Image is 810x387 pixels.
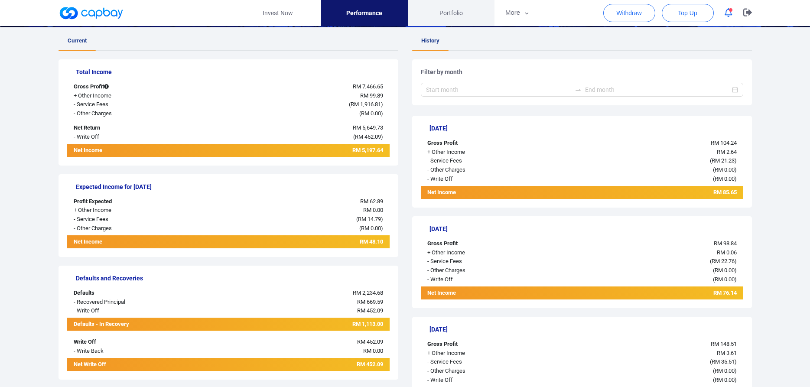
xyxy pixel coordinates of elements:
div: + Other Income [67,91,202,101]
div: ( ) [202,100,390,109]
div: - Other Charges [421,166,555,175]
span: RM 99.89 [360,92,383,99]
span: RM 0.00 [715,176,735,182]
span: Performance [346,8,382,18]
div: + Other Income [67,206,202,215]
div: Net Income [67,146,202,157]
div: Gross Profit [421,239,555,248]
span: RM 0.00 [361,225,381,231]
div: - Service Fees [421,358,555,367]
div: - Other Charges [421,367,555,376]
div: + Other Income [421,148,555,157]
span: RM 2.64 [717,149,737,155]
span: RM 0.00 [715,166,735,173]
div: ( ) [202,133,390,142]
div: Write Off [67,338,202,347]
div: ( ) [555,175,743,184]
span: RM 452.09 [357,307,383,314]
div: - Service Fees [421,156,555,166]
div: ( ) [555,156,743,166]
div: + Other Income [421,349,555,358]
div: - Service Fees [67,215,202,224]
h5: Defaults and Recoveries [76,274,390,282]
span: RM 76.14 [713,289,737,296]
div: ( ) [555,266,743,275]
span: RM 452.09 [357,361,383,367]
span: RM 5,649.73 [353,124,383,131]
div: - Service Fees [67,100,202,109]
span: RM 0.00 [363,207,383,213]
span: RM 5,197.64 [352,147,383,153]
div: - Write Off [421,376,555,385]
div: Defaults [67,289,202,298]
div: ( ) [555,367,743,376]
h5: Total Income [76,68,390,76]
input: Start month [426,85,571,94]
span: Current [68,37,87,44]
div: - Write Off [421,275,555,284]
input: End month [585,85,730,94]
span: RM 452.09 [355,133,381,140]
span: RM 2,234.68 [353,289,383,296]
div: Net Income [421,289,555,299]
span: RM 14.79 [358,216,381,222]
div: ( ) [555,358,743,367]
span: RM 48.10 [360,238,383,245]
div: - Recovered Principal [67,298,202,307]
div: Net Income [421,188,555,199]
div: ( ) [202,109,390,118]
span: RM 669.59 [357,299,383,305]
span: RM 0.06 [717,249,737,256]
button: Withdraw [603,4,655,22]
span: RM 1,916.81 [351,101,381,107]
span: Portfolio [439,8,463,18]
div: ( ) [555,257,743,266]
span: RM 7,466.65 [353,83,383,90]
div: - Write Off [67,133,202,142]
div: - Write Back [67,347,202,356]
div: - Other Charges [67,224,202,233]
span: RM 104.24 [711,140,737,146]
div: ( ) [202,215,390,224]
h5: [DATE] [429,225,743,233]
div: - Other Charges [67,109,202,118]
h5: Expected Income for [DATE] [76,183,390,191]
div: Net Return [67,124,202,133]
button: Top Up [662,4,714,22]
div: - Service Fees [421,257,555,266]
span: RM 148.51 [711,341,737,347]
span: to [575,86,582,93]
span: RM 22.76 [712,258,735,264]
div: Net Write Off [67,358,202,371]
span: RM 0.00 [363,348,383,354]
span: History [421,37,439,44]
span: RM 35.51 [712,358,735,365]
span: swap-right [575,86,582,93]
div: Gross Profit [421,139,555,148]
span: RM 0.00 [715,377,735,383]
div: ( ) [555,376,743,385]
div: ( ) [555,275,743,284]
span: RM 452.09 [357,338,383,345]
span: RM 21.23 [712,157,735,164]
h5: [DATE] [429,124,743,132]
div: Gross Profit [421,340,555,349]
span: RM 0.00 [715,267,735,273]
span: Top Up [678,9,697,17]
div: ( ) [202,224,390,233]
div: Defaults - In Recovery [67,318,202,331]
span: RM 85.65 [713,189,737,195]
span: RM 3.61 [717,350,737,356]
span: RM 1,113.00 [352,321,383,327]
span: RM 62.89 [360,198,383,205]
div: + Other Income [421,248,555,257]
div: - Write Off [67,306,202,315]
div: Net Income [67,237,202,248]
h5: Filter by month [421,68,743,76]
div: Gross Profit [67,82,202,91]
span: RM 98.84 [714,240,737,247]
span: RM 0.00 [361,110,381,117]
div: - Other Charges [421,266,555,275]
span: RM 0.00 [715,276,735,283]
span: RM 0.00 [715,367,735,374]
